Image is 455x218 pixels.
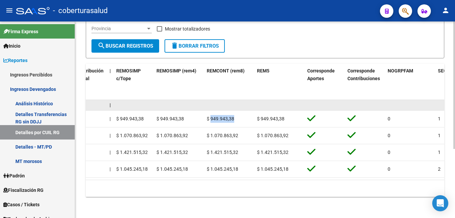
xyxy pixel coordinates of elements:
span: 0 [388,133,390,138]
span: | [110,133,111,138]
span: | [110,68,111,73]
mat-icon: search [97,42,106,50]
span: 1 [438,150,441,155]
span: Inicio [3,42,20,50]
span: | [110,166,111,172]
span: $ 949.943,38 [116,116,144,121]
span: $ 1.045.245,18 [156,166,188,172]
div: Open Intercom Messenger [432,195,448,211]
button: Buscar Registros [91,39,159,53]
span: $ 1.045.245,18 [207,166,238,172]
span: REMCONT (rem8) [207,68,245,73]
span: $ 1.070.863,92 [116,133,148,138]
span: Mostrar totalizadores [165,25,210,33]
button: Borrar Filtros [165,39,225,53]
span: Provincia [91,26,146,32]
span: $ 1.421.515,32 [116,150,148,155]
span: $ 1.421.515,32 [207,150,238,155]
span: $ 949.943,38 [207,116,234,121]
span: $ 949.943,38 [257,116,284,121]
span: 2 [438,166,441,172]
span: Borrar Filtros [171,43,219,49]
span: $ 949.943,38 [156,116,184,121]
span: Reportes [3,57,27,64]
datatable-header-cell: REM5 [254,64,305,101]
span: REM5 [257,68,269,73]
span: REMOSIMP (rem4) [156,68,196,73]
span: $ 1.045.245,18 [116,166,148,172]
datatable-header-cell: REMOSIMP (rem4) [154,64,204,101]
span: $ 1.045.245,18 [257,166,288,172]
span: Corresponde Aportes [307,68,335,81]
span: Buscar Registros [97,43,153,49]
span: | [110,150,111,155]
span: Corresponde Contribuciones [347,68,380,81]
datatable-header-cell: | [107,64,114,101]
datatable-header-cell: Corresponde Contribuciones [345,64,385,101]
span: | [110,102,111,108]
span: REMOSIMP c/Tope [116,68,141,81]
span: DJ Contribución Adicional [69,68,104,81]
span: Firma Express [3,28,38,35]
span: 1 [438,133,441,138]
span: 0 [388,166,390,172]
span: 0 [388,150,390,155]
span: 0 [388,116,390,121]
span: $ 1.070.863,92 [207,133,238,138]
span: Padrón [3,172,25,179]
mat-icon: person [442,6,450,14]
span: $ 1.070.863,92 [257,133,288,138]
mat-icon: delete [171,42,179,50]
span: $ 1.421.515,32 [156,150,188,155]
datatable-header-cell: Corresponde Aportes [305,64,345,101]
span: NOGRPFAM [388,68,413,73]
span: Fiscalización RG [3,186,44,194]
span: Casos / Tickets [3,201,40,208]
span: - coberturasalud [53,3,108,18]
span: $ 1.070.863,92 [156,133,188,138]
datatable-header-cell: REMOSIMP c/Tope [114,64,154,101]
datatable-header-cell: NOGRPFAM [385,64,435,101]
datatable-header-cell: REMCONT (rem8) [204,64,254,101]
span: $ 1.421.515,32 [257,150,288,155]
datatable-header-cell: DJ Contribución Adicional [67,64,107,101]
span: 1 [438,116,441,121]
mat-icon: menu [5,6,13,14]
span: | [110,116,111,121]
